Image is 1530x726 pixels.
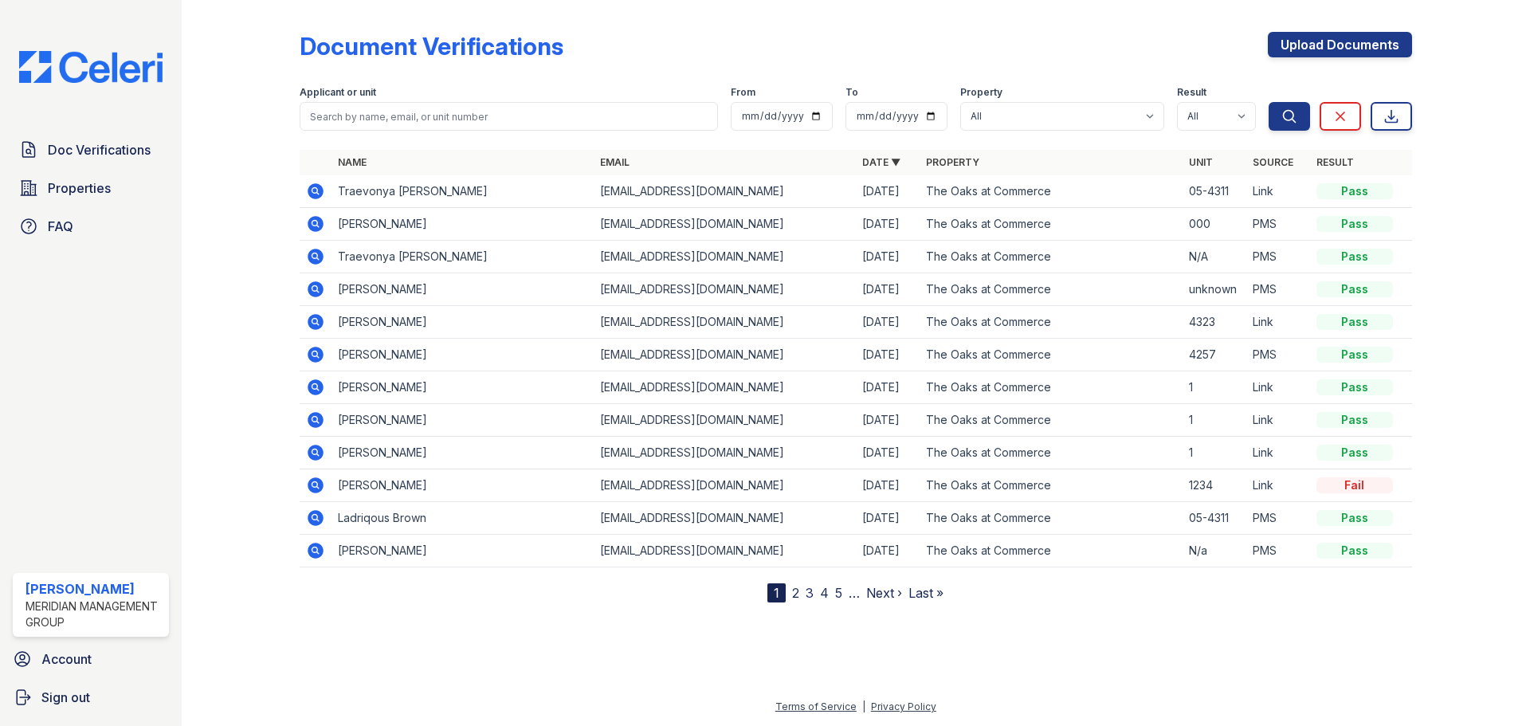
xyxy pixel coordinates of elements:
[1246,502,1310,535] td: PMS
[960,86,1002,99] label: Property
[300,32,563,61] div: Document Verifications
[871,700,936,712] a: Privacy Policy
[331,371,594,404] td: [PERSON_NAME]
[1316,249,1393,265] div: Pass
[1316,314,1393,330] div: Pass
[1183,535,1246,567] td: N/a
[331,306,594,339] td: [PERSON_NAME]
[331,437,594,469] td: [PERSON_NAME]
[866,585,902,601] a: Next ›
[594,437,856,469] td: [EMAIL_ADDRESS][DOMAIN_NAME]
[856,339,920,371] td: [DATE]
[1316,347,1393,363] div: Pass
[1183,437,1246,469] td: 1
[331,175,594,208] td: Traevonya [PERSON_NAME]
[1246,306,1310,339] td: Link
[1316,216,1393,232] div: Pass
[856,371,920,404] td: [DATE]
[6,51,175,83] img: CE_Logo_Blue-a8612792a0a2168367f1c8372b55b34899dd931a85d93a1a3d3e32e68fde9ad4.png
[920,535,1182,567] td: The Oaks at Commerce
[849,583,860,602] span: …
[856,273,920,306] td: [DATE]
[1183,469,1246,502] td: 1234
[331,241,594,273] td: Traevonya [PERSON_NAME]
[338,156,367,168] a: Name
[25,579,163,598] div: [PERSON_NAME]
[1246,535,1310,567] td: PMS
[331,469,594,502] td: [PERSON_NAME]
[908,585,943,601] a: Last »
[920,502,1182,535] td: The Oaks at Commerce
[600,156,630,168] a: Email
[920,306,1182,339] td: The Oaks at Commerce
[862,700,865,712] div: |
[1189,156,1213,168] a: Unit
[594,273,856,306] td: [EMAIL_ADDRESS][DOMAIN_NAME]
[1183,306,1246,339] td: 4323
[1246,469,1310,502] td: Link
[920,469,1182,502] td: The Oaks at Commerce
[331,535,594,567] td: [PERSON_NAME]
[1183,371,1246,404] td: 1
[856,208,920,241] td: [DATE]
[1316,281,1393,297] div: Pass
[1246,175,1310,208] td: Link
[48,179,111,198] span: Properties
[25,598,163,630] div: Meridian Management Group
[856,175,920,208] td: [DATE]
[13,134,169,166] a: Doc Verifications
[594,339,856,371] td: [EMAIL_ADDRESS][DOMAIN_NAME]
[6,643,175,675] a: Account
[331,273,594,306] td: [PERSON_NAME]
[1246,437,1310,469] td: Link
[920,208,1182,241] td: The Oaks at Commerce
[1183,208,1246,241] td: 000
[1183,273,1246,306] td: unknown
[835,585,842,601] a: 5
[594,175,856,208] td: [EMAIL_ADDRESS][DOMAIN_NAME]
[13,210,169,242] a: FAQ
[820,585,829,601] a: 4
[856,241,920,273] td: [DATE]
[1316,183,1393,199] div: Pass
[1316,379,1393,395] div: Pass
[856,404,920,437] td: [DATE]
[920,371,1182,404] td: The Oaks at Commerce
[920,241,1182,273] td: The Oaks at Commerce
[300,102,718,131] input: Search by name, email, or unit number
[1246,241,1310,273] td: PMS
[1183,175,1246,208] td: 05-4311
[767,583,786,602] div: 1
[1316,510,1393,526] div: Pass
[1246,273,1310,306] td: PMS
[856,306,920,339] td: [DATE]
[1177,86,1206,99] label: Result
[594,371,856,404] td: [EMAIL_ADDRESS][DOMAIN_NAME]
[1316,543,1393,559] div: Pass
[806,585,814,601] a: 3
[331,502,594,535] td: Ladriqous Brown
[1183,404,1246,437] td: 1
[331,404,594,437] td: [PERSON_NAME]
[775,700,857,712] a: Terms of Service
[1268,32,1412,57] a: Upload Documents
[1316,412,1393,428] div: Pass
[6,681,175,713] a: Sign out
[1246,371,1310,404] td: Link
[731,86,755,99] label: From
[1246,404,1310,437] td: Link
[300,86,376,99] label: Applicant or unit
[48,140,151,159] span: Doc Verifications
[862,156,900,168] a: Date ▼
[594,502,856,535] td: [EMAIL_ADDRESS][DOMAIN_NAME]
[856,437,920,469] td: [DATE]
[1183,339,1246,371] td: 4257
[926,156,979,168] a: Property
[920,175,1182,208] td: The Oaks at Commerce
[1253,156,1293,168] a: Source
[13,172,169,204] a: Properties
[1183,241,1246,273] td: N/A
[594,241,856,273] td: [EMAIL_ADDRESS][DOMAIN_NAME]
[1316,445,1393,461] div: Pass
